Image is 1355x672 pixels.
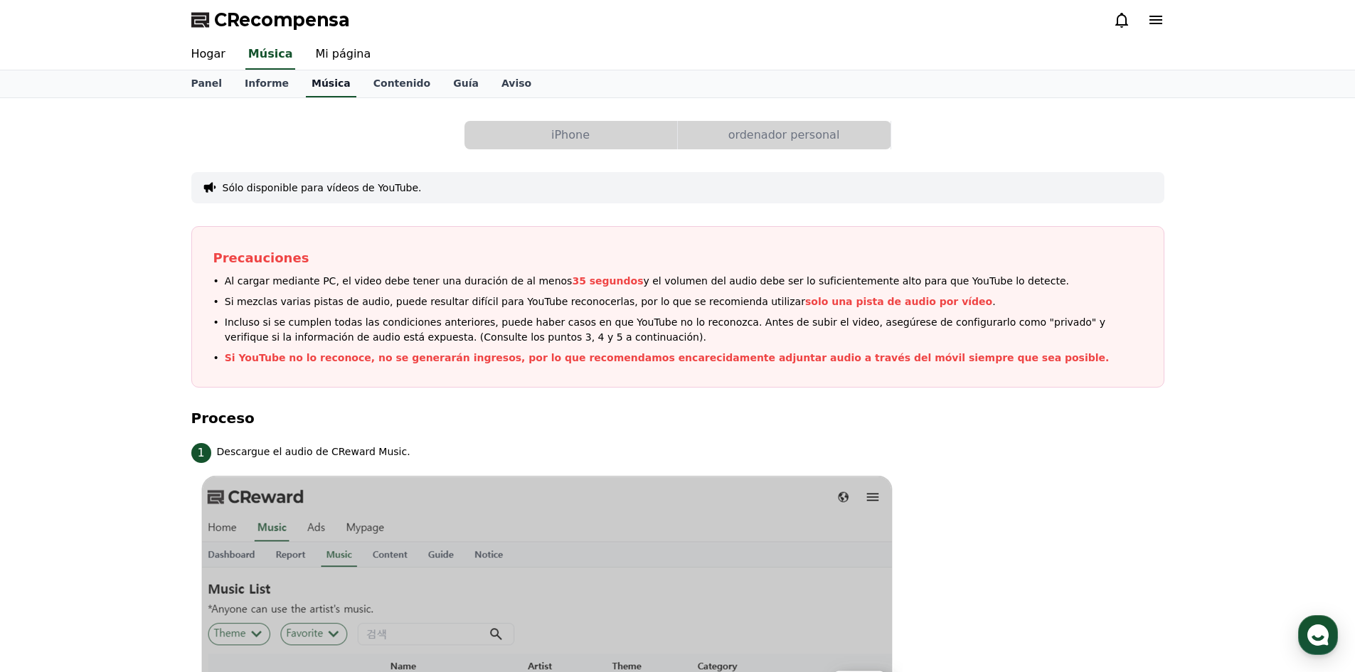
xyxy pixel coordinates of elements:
font: Música [248,47,293,60]
a: Home [4,451,94,486]
font: Panel [191,78,223,89]
button: Sólo disponible para vídeos de YouTube. [223,181,422,195]
font: Contenido [373,78,430,89]
font: ordenador personal [728,128,840,142]
font: iPhone [551,128,590,142]
span: Messages [118,473,160,484]
font: Si YouTube no lo reconoce, no se generarán ingresos, por lo que recomendamos encarecidamente adju... [225,352,1110,363]
font: Precauciones [213,250,309,265]
a: Contenido [362,70,442,97]
font: Informe [245,78,289,89]
span: Home [36,472,61,484]
font: Guía [453,78,479,89]
font: 1 [197,446,204,459]
a: CRecompensa [191,9,349,31]
font: . [992,296,995,307]
a: Informe [233,70,300,97]
span: Settings [211,472,245,484]
font: Descargue el audio de CReward Music. [217,446,410,457]
font: solo una pista de audio por vídeo [805,296,992,307]
font: Si mezclas varias pistas de audio, puede resultar difícil para YouTube reconocerlas, por lo que s... [225,296,805,307]
a: Aviso [490,70,543,97]
font: CRecompensa [214,10,349,30]
font: Al cargar mediante PC, el video debe tener una duración de al menos [225,275,573,287]
font: Proceso [191,410,255,427]
button: ordenador personal [678,121,891,149]
a: Mi página [304,40,382,70]
a: ordenador personal [678,121,891,149]
font: Música [312,78,351,89]
font: 35 segundos [572,275,643,287]
a: Settings [184,451,273,486]
font: y el volumen del audio debe ser lo suficientemente alto para que YouTube lo detecte. [644,275,1069,287]
a: Música [245,40,296,70]
button: iPhone [464,121,677,149]
a: iPhone [464,121,678,149]
font: Incluso si se cumplen todas las condiciones anteriores, puede haber casos en que YouTube no lo re... [225,316,1105,343]
font: Mi página [315,47,371,60]
a: Guía [442,70,490,97]
a: Messages [94,451,184,486]
font: Aviso [501,78,531,89]
a: Música [306,70,356,97]
font: Hogar [191,47,225,60]
a: Panel [180,70,234,97]
a: Hogar [180,40,237,70]
font: Sólo disponible para vídeos de YouTube. [223,182,422,193]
